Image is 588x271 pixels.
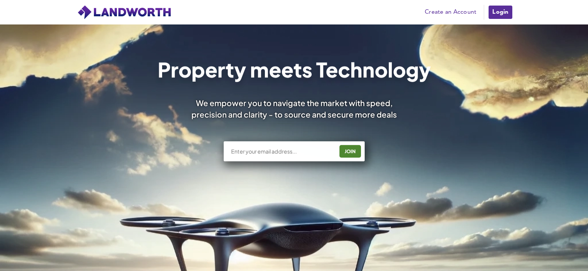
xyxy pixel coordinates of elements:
[230,148,334,155] input: Enter your email address...
[488,5,513,20] a: Login
[157,59,431,79] h1: Property meets Technology
[342,145,359,157] div: JOIN
[421,7,480,18] a: Create an Account
[181,98,407,120] div: We empower you to navigate the market with speed, precision and clarity - to source and secure mo...
[339,145,361,158] button: JOIN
